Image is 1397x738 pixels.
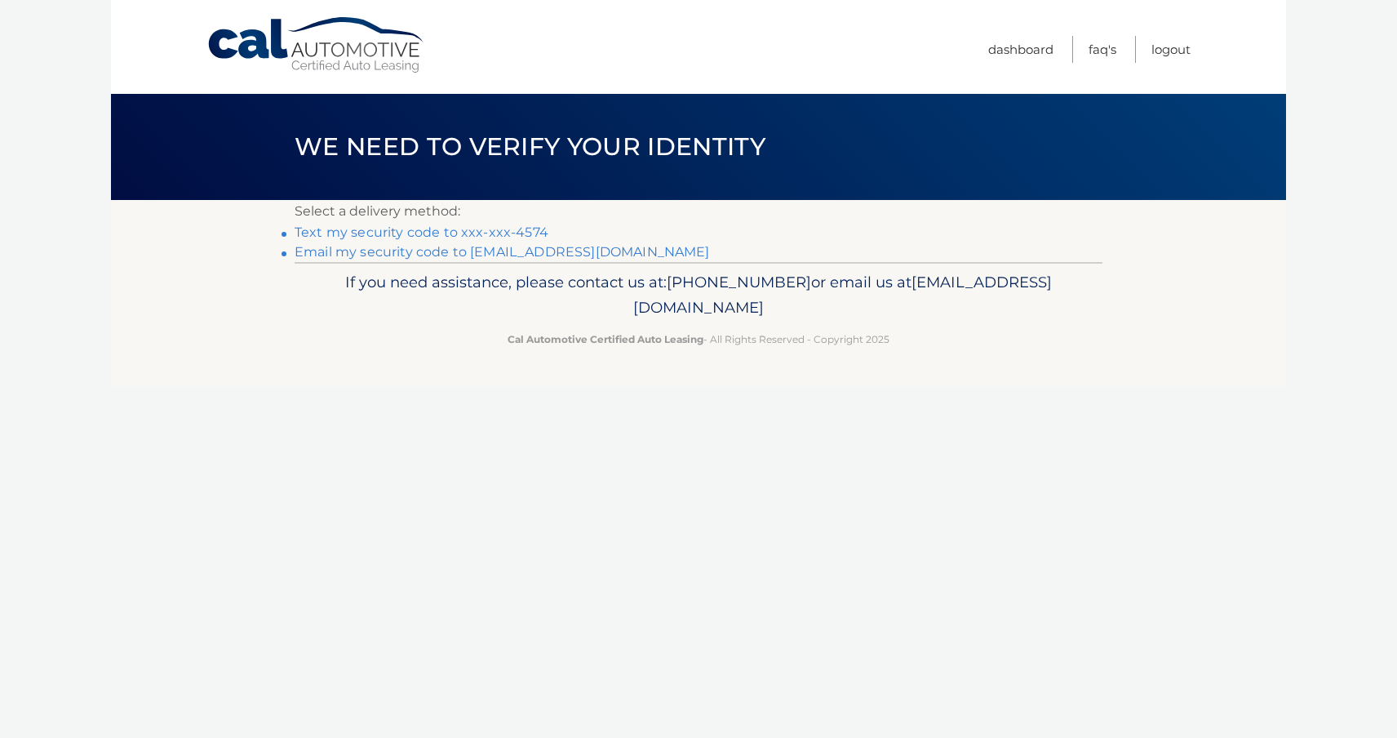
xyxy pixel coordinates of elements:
[305,331,1092,348] p: - All Rights Reserved - Copyright 2025
[295,131,765,162] span: We need to verify your identity
[295,244,710,260] a: Email my security code to [EMAIL_ADDRESS][DOMAIN_NAME]
[1151,36,1191,63] a: Logout
[508,333,703,345] strong: Cal Automotive Certified Auto Leasing
[206,16,427,74] a: Cal Automotive
[1089,36,1116,63] a: FAQ's
[305,269,1092,322] p: If you need assistance, please contact us at: or email us at
[295,225,548,240] a: Text my security code to xxx-xxx-4574
[667,273,811,291] span: [PHONE_NUMBER]
[295,200,1102,223] p: Select a delivery method:
[988,36,1053,63] a: Dashboard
